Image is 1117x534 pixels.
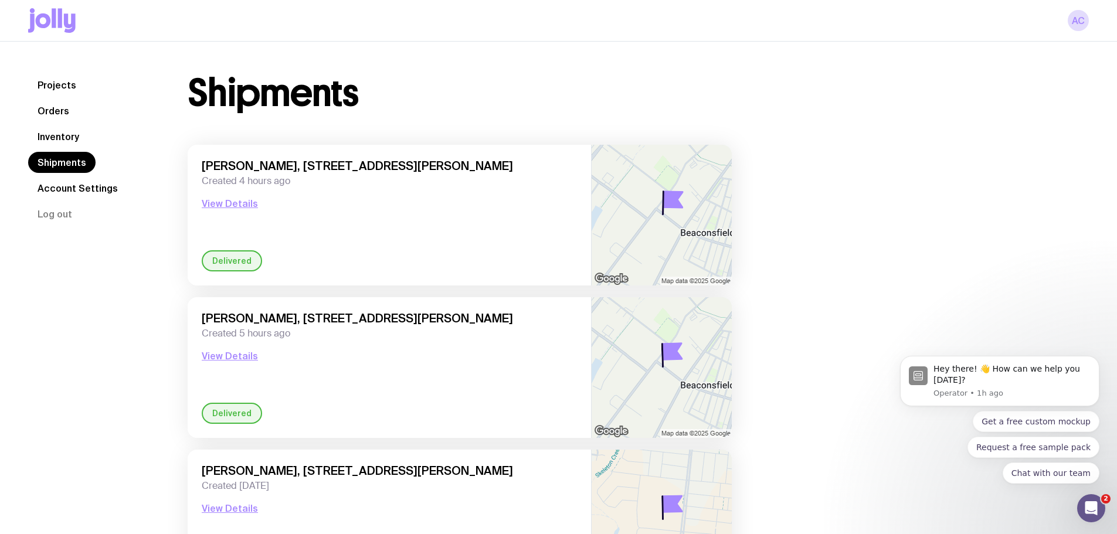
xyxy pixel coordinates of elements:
a: Projects [28,74,86,96]
a: Account Settings [28,178,127,199]
img: staticmap [592,145,732,285]
img: staticmap [592,297,732,438]
a: AC [1068,10,1089,31]
a: Shipments [28,152,96,173]
button: View Details [202,196,258,210]
span: 2 [1101,494,1111,504]
span: Created 4 hours ago [202,175,577,187]
span: Created 5 hours ago [202,328,577,339]
span: [PERSON_NAME], [STREET_ADDRESS][PERSON_NAME] [202,159,577,173]
h1: Shipments [188,74,358,112]
a: Orders [28,100,79,121]
button: View Details [202,501,258,515]
div: Delivered [202,403,262,424]
span: Created [DATE] [202,480,577,492]
a: Inventory [28,126,89,147]
button: Log out [28,203,82,225]
div: Delivered [202,250,262,271]
span: [PERSON_NAME], [STREET_ADDRESS][PERSON_NAME] [202,464,577,478]
iframe: Intercom notifications message [882,266,1117,502]
span: [PERSON_NAME], [STREET_ADDRESS][PERSON_NAME] [202,311,577,325]
iframe: Intercom live chat [1077,494,1105,522]
button: View Details [202,349,258,363]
